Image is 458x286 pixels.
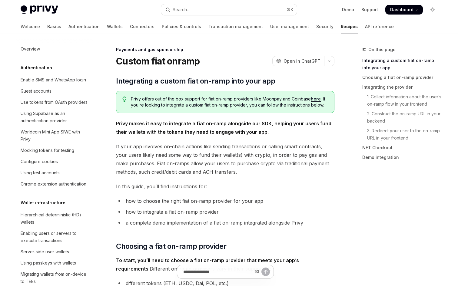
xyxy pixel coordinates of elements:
[21,180,86,188] div: Chrome extension authentication
[362,73,442,82] a: Choosing a fiat on-ramp provider
[16,167,93,178] a: Using test accounts
[16,108,93,126] a: Using Supabase as an authentication provider
[116,219,334,227] li: a complete demo implementation of a fiat on-ramp integrated alongside Privy
[21,259,76,267] div: Using passkeys with wallets
[368,46,396,53] span: On this page
[16,228,93,246] a: Enabling users or servers to execute transactions
[21,5,58,14] img: light logo
[116,182,334,191] span: In this guide, you’ll find instructions for:
[362,153,442,162] a: Demo integration
[21,211,90,226] div: Hierarchical deterministic (HD) wallets
[16,74,93,85] a: Enable SMS and WhatsApp login
[272,56,324,66] button: Open in ChatGPT
[21,230,90,244] div: Enabling users or servers to execute transactions
[362,92,442,109] a: 1. Collect information about the user’s on-ramp flow in your frontend
[16,145,93,156] a: Mocking tokens for testing
[361,7,378,13] a: Support
[21,169,60,176] div: Using test accounts
[116,120,331,135] strong: Privy makes it easy to integrate a fiat on-ramp alongside our SDK, helping your users fund their ...
[270,19,309,34] a: User management
[362,56,442,73] a: Integrating a custom fiat on-ramp into your app
[261,268,270,276] button: Send message
[16,97,93,108] a: Use tokens from OAuth providers
[21,248,69,255] div: Server-side user wallets
[173,6,190,13] div: Search...
[208,19,263,34] a: Transaction management
[162,19,201,34] a: Policies & controls
[21,147,74,154] div: Mocking tokens for testing
[21,87,51,95] div: Guest accounts
[21,271,90,285] div: Migrating wallets from on-device to TEEs
[362,143,442,153] a: NFT Checkout
[116,197,334,205] li: how to choose the right fiat on-ramp provider for your app
[122,97,127,102] svg: Tip
[21,99,88,106] div: Use tokens from OAuth providers
[311,96,321,102] a: here
[362,109,442,126] a: 2. Construct the on-ramp URL in your backend
[116,242,226,251] span: Choosing a fiat on-ramp provider
[183,265,252,278] input: Ask a question...
[16,44,93,54] a: Overview
[68,19,100,34] a: Authentication
[116,56,200,67] h1: Custom fiat onramp
[341,19,358,34] a: Recipes
[21,19,40,34] a: Welcome
[362,82,442,92] a: Integrating the provider
[362,126,442,143] a: 3. Redirect your user to the on-ramp URL in your frontend
[342,7,354,13] a: Demo
[21,199,65,206] h5: Wallet infrastructure
[21,128,90,143] div: Worldcoin Mini App SIWE with Privy
[21,76,86,84] div: Enable SMS and WhatsApp login
[390,7,413,13] span: Dashboard
[161,4,297,15] button: Open search
[116,208,334,216] li: how to integrate a fiat on-ramp provider
[107,19,123,34] a: Wallets
[16,127,93,145] a: Worldcoin Mini App SIWE with Privy
[116,257,299,272] strong: To start, you’ll need to choose a fiat on-ramp provider that meets your app’s requirements.
[365,19,394,34] a: API reference
[116,256,334,273] span: Different on-ramp providers vary in their support of:
[116,47,334,53] div: Payments and gas sponsorship
[21,110,90,124] div: Using Supabase as an authentication provider
[316,19,334,34] a: Security
[16,246,93,257] a: Server-side user wallets
[16,179,93,189] a: Chrome extension authentication
[287,7,293,12] span: ⌘ K
[385,5,423,15] a: Dashboard
[16,258,93,268] a: Using passkeys with wallets
[47,19,61,34] a: Basics
[131,96,328,108] span: Privy offers out of the box support for fiat on-ramp providers like Moonpay and Coinbase . If you...
[428,5,437,15] button: Toggle dark mode
[116,76,275,86] span: Integrating a custom fiat on-ramp into your app
[16,156,93,167] a: Configure cookies
[16,86,93,97] a: Guest accounts
[16,209,93,228] a: Hierarchical deterministic (HD) wallets
[116,142,334,176] span: If your app involves on-chain actions like sending transactions or calling smart contracts, your ...
[130,19,154,34] a: Connectors
[21,45,40,53] div: Overview
[284,58,320,64] span: Open in ChatGPT
[21,64,52,71] h5: Authentication
[21,158,58,165] div: Configure cookies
